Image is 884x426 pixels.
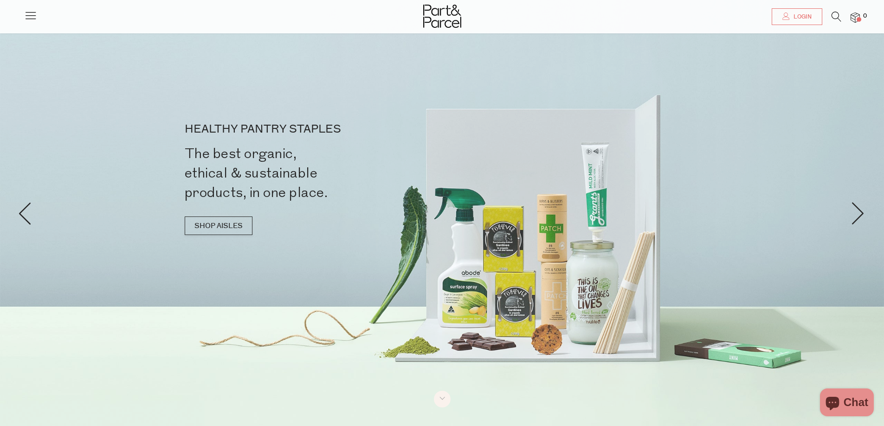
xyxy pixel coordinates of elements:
[851,13,860,22] a: 0
[817,388,877,419] inbox-online-store-chat: Shopify online store chat
[423,5,461,28] img: Part&Parcel
[185,124,446,135] p: HEALTHY PANTRY STAPLES
[185,216,252,235] a: SHOP AISLES
[791,13,812,21] span: Login
[861,12,869,20] span: 0
[772,8,822,25] a: Login
[185,144,446,203] h2: The best organic, ethical & sustainable products, in one place.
